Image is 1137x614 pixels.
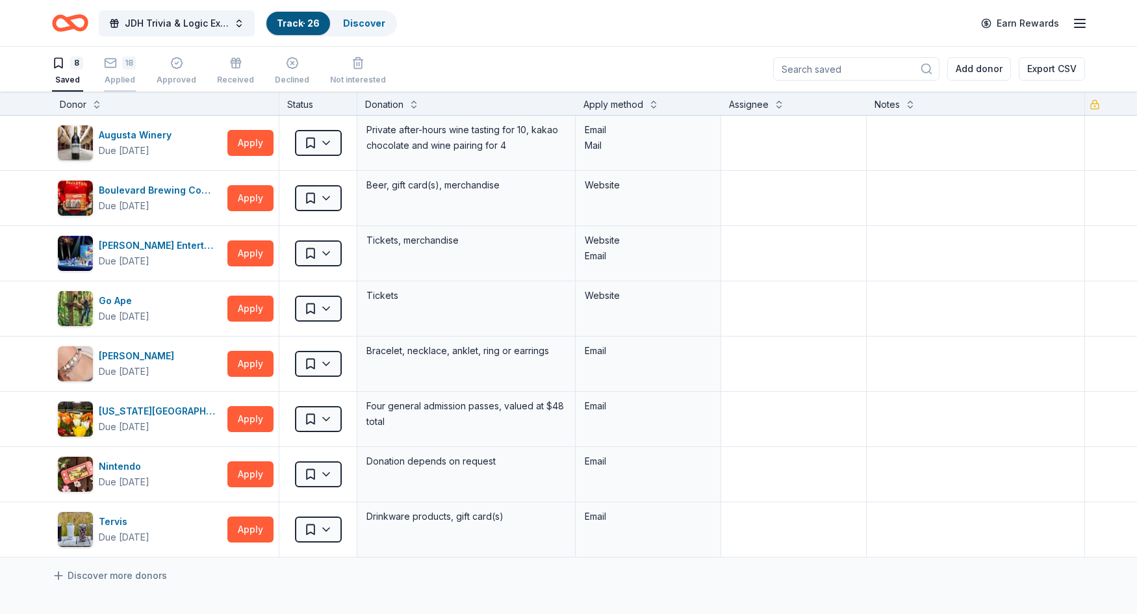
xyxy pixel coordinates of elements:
a: Earn Rewards [973,12,1067,35]
img: Image for Nintendo [58,457,93,492]
button: 8Saved [52,51,83,92]
a: Home [52,8,88,38]
div: Notes [875,97,900,112]
div: Mail [585,138,711,153]
div: 18 [122,57,136,70]
div: Assignee [729,97,769,112]
button: 18Applied [104,51,136,92]
div: Boulevard Brewing Company [99,183,222,198]
div: Drinkware products, gift card(s) [365,507,567,526]
button: Apply [227,406,274,432]
button: JDH Trivia & Logic Experience [99,10,255,36]
button: Apply [227,461,274,487]
div: Due [DATE] [99,530,149,545]
div: Donation [365,97,403,112]
button: Apply [227,185,274,211]
div: [PERSON_NAME] Entertainment [99,238,222,253]
button: Image for Lizzy James[PERSON_NAME]Due [DATE] [57,346,222,382]
button: Image for NintendoNintendoDue [DATE] [57,456,222,492]
div: Donor [60,97,86,112]
a: Discover more donors [52,568,167,583]
div: Due [DATE] [99,143,149,159]
button: Image for Missouri Botanical Garden[US_STATE][GEOGRAPHIC_DATA]Due [DATE] [57,401,222,437]
div: Email [585,122,711,138]
div: Private after-hours wine tasting for 10, kakao chocolate and wine pairing for 4 [365,121,567,155]
img: Image for Lizzy James [58,346,93,381]
div: Beer, gift card(s), merchandise [365,176,567,194]
div: Due [DATE] [99,419,149,435]
button: Not interested [330,51,386,92]
button: Add donor [947,57,1011,81]
button: Approved [157,51,196,92]
div: Go Ape [99,293,149,309]
div: Due [DATE] [99,253,149,269]
button: Declined [275,51,309,92]
button: Apply [227,130,274,156]
div: Tickets [365,287,567,305]
div: Augusta Winery [99,127,177,143]
div: Due [DATE] [99,474,149,490]
button: Export CSV [1019,57,1085,81]
div: Declined [275,75,309,85]
button: Apply [227,351,274,377]
button: Apply [227,517,274,543]
div: Not interested [330,75,386,85]
img: Image for Tervis [58,512,93,547]
div: Email [585,248,711,264]
div: Website [585,288,711,303]
img: Image for Feld Entertainment [58,236,93,271]
button: Apply [227,240,274,266]
div: Due [DATE] [99,364,149,379]
img: Image for Go Ape [58,291,93,326]
div: Email [585,398,711,414]
div: Applied [104,75,136,85]
button: Image for Feld Entertainment[PERSON_NAME] EntertainmentDue [DATE] [57,235,222,272]
div: Approved [157,75,196,85]
div: Website [585,177,711,193]
div: Email [585,509,711,524]
span: JDH Trivia & Logic Experience [125,16,229,31]
div: Received [217,75,254,85]
div: Tickets, merchandise [365,231,567,249]
div: Email [585,343,711,359]
input: Search saved [773,57,939,81]
div: Due [DATE] [99,309,149,324]
button: Apply [227,296,274,322]
div: Bracelet, necklace, anklet, ring or earrings [365,342,567,360]
div: Email [585,454,711,469]
button: Received [217,51,254,92]
button: Image for Go ApeGo ApeDue [DATE] [57,290,222,327]
div: Apply method [583,97,643,112]
div: Due [DATE] [99,198,149,214]
img: Image for Boulevard Brewing Company [58,181,93,216]
button: Image for TervisTervisDue [DATE] [57,511,222,548]
a: Track· 26 [277,18,320,29]
img: Image for Missouri Botanical Garden [58,402,93,437]
button: Image for Augusta WineryAugusta WineryDue [DATE] [57,125,222,161]
div: Saved [52,75,83,85]
div: Donation depends on request [365,452,567,470]
div: Website [585,233,711,248]
div: Tervis [99,514,149,530]
div: [US_STATE][GEOGRAPHIC_DATA] [99,403,222,419]
button: Track· 26Discover [265,10,397,36]
a: Discover [343,18,385,29]
div: 8 [70,57,83,70]
div: Four general admission passes, valued at $48 total [365,397,567,431]
div: [PERSON_NAME] [99,348,179,364]
img: Image for Augusta Winery [58,125,93,160]
div: Status [279,92,357,115]
button: Image for Boulevard Brewing CompanyBoulevard Brewing CompanyDue [DATE] [57,180,222,216]
div: Nintendo [99,459,149,474]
